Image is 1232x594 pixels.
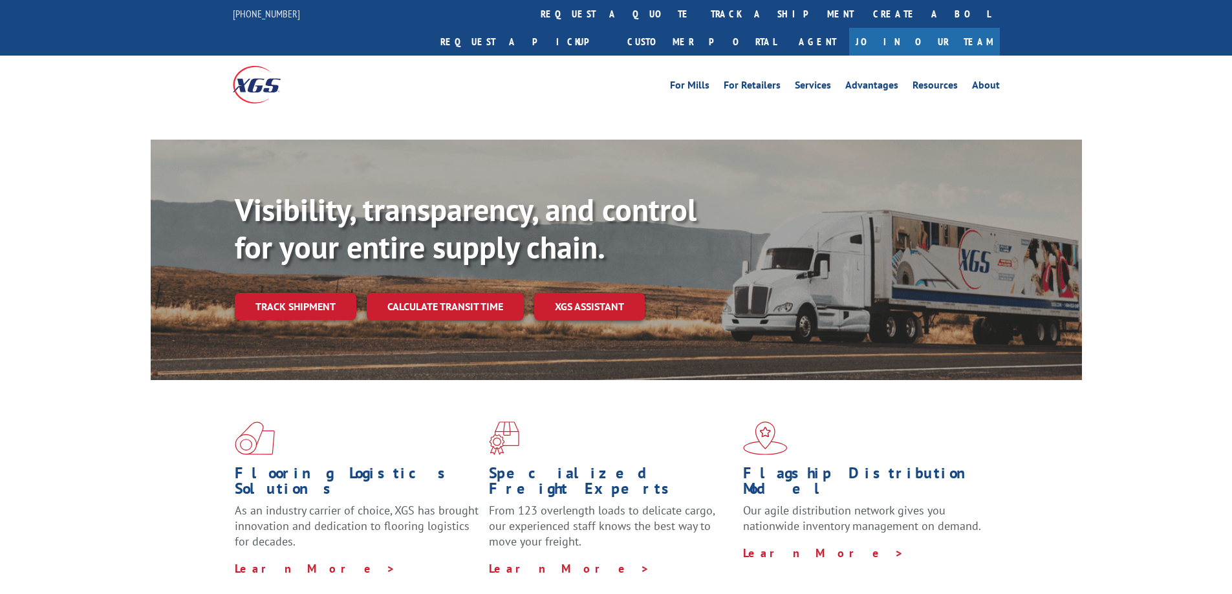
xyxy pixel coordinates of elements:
[367,293,524,321] a: Calculate transit time
[913,80,958,94] a: Resources
[235,503,479,549] span: As an industry carrier of choice, XGS has brought innovation and dedication to flooring logistics...
[849,28,1000,56] a: Join Our Team
[235,189,697,267] b: Visibility, transparency, and control for your entire supply chain.
[743,465,988,503] h1: Flagship Distribution Model
[786,28,849,56] a: Agent
[670,80,709,94] a: For Mills
[235,421,275,455] img: xgs-icon-total-supply-chain-intelligence-red
[724,80,781,94] a: For Retailers
[235,561,396,576] a: Learn More >
[618,28,786,56] a: Customer Portal
[489,421,519,455] img: xgs-icon-focused-on-flooring-red
[534,293,645,321] a: XGS ASSISTANT
[972,80,1000,94] a: About
[743,421,788,455] img: xgs-icon-flagship-distribution-model-red
[235,465,479,503] h1: Flooring Logistics Solutions
[743,503,981,533] span: Our agile distribution network gives you nationwide inventory management on demand.
[431,28,618,56] a: Request a pickup
[233,7,300,20] a: [PHONE_NUMBER]
[743,546,904,560] a: Learn More >
[845,80,898,94] a: Advantages
[489,465,733,503] h1: Specialized Freight Experts
[795,80,831,94] a: Services
[235,293,356,320] a: Track shipment
[489,561,650,576] a: Learn More >
[489,503,733,560] p: From 123 overlength loads to delicate cargo, our experienced staff knows the best way to move you...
